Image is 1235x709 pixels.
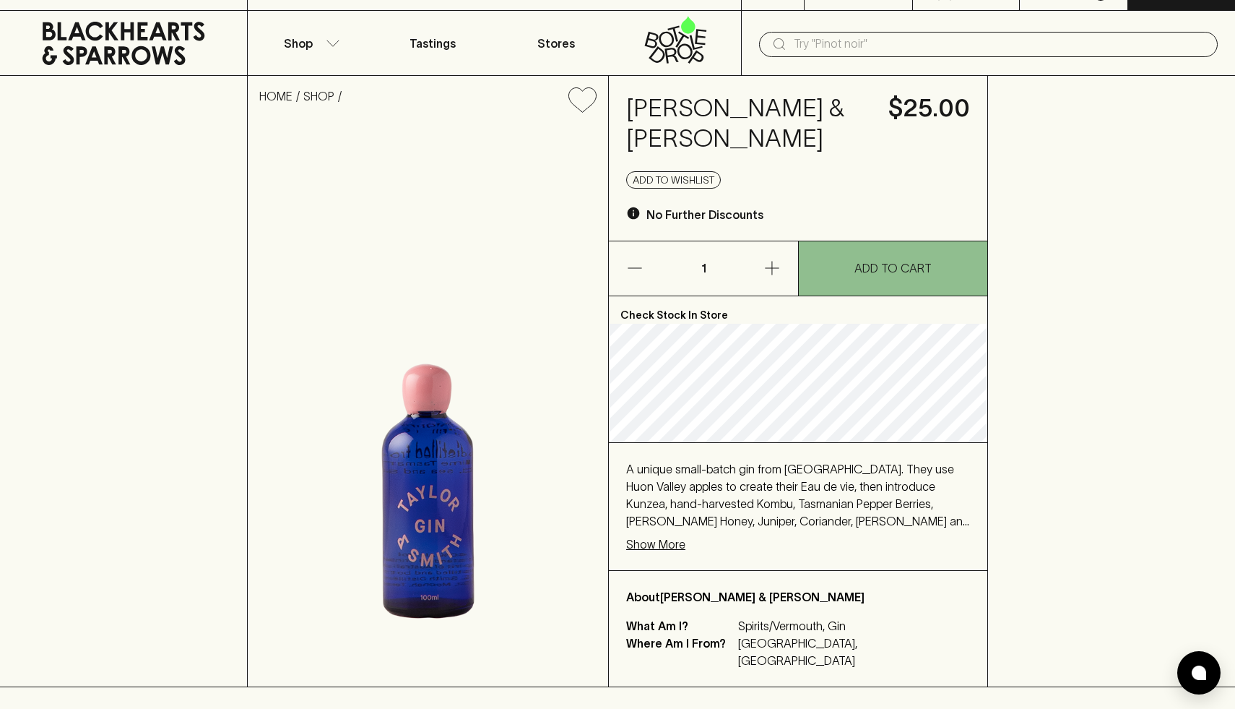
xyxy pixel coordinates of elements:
a: Stores [495,11,618,75]
p: Tastings [409,35,456,52]
p: Spirits/Vermouth, Gin [738,617,953,635]
a: SHOP [303,90,334,103]
button: Add to wishlist [626,171,721,189]
img: bubble-icon [1192,666,1206,680]
p: Check Stock In Store [609,296,987,324]
p: Shop [284,35,313,52]
a: Tastings [371,11,495,75]
p: About [PERSON_NAME] & [PERSON_NAME] [626,588,970,606]
p: ADD TO CART [854,259,932,277]
h4: [PERSON_NAME] & [PERSON_NAME] [626,93,871,154]
p: 1 [686,241,721,296]
p: No Further Discounts [646,206,763,223]
img: 18806.png [248,124,608,687]
button: Shop [248,11,371,75]
p: Where Am I From? [626,635,734,669]
h4: $25.00 [888,93,970,124]
button: Add to wishlist [563,82,602,119]
p: Show More [626,536,685,553]
p: What Am I? [626,617,734,635]
span: A unique small-batch gin from [GEOGRAPHIC_DATA]. They use Huon Valley apples to create their Eau ... [626,463,970,597]
button: ADD TO CART [799,241,987,296]
p: Stores [537,35,575,52]
a: HOME [259,90,292,103]
input: Try "Pinot noir" [794,33,1206,56]
p: [GEOGRAPHIC_DATA], [GEOGRAPHIC_DATA] [738,635,953,669]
